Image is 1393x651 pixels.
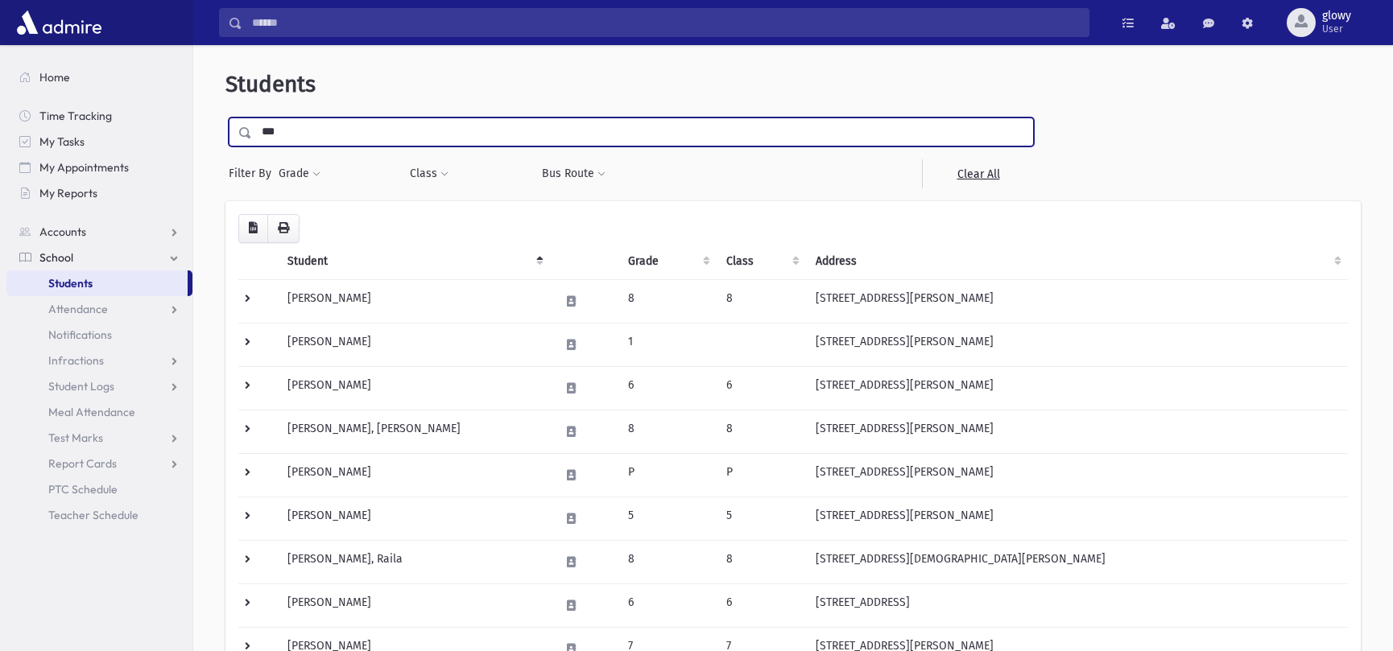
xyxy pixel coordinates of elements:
[48,405,135,419] span: Meal Attendance
[6,476,192,502] a: PTC Schedule
[6,64,192,90] a: Home
[39,134,85,149] span: My Tasks
[278,323,550,366] td: [PERSON_NAME]
[6,245,192,270] a: School
[618,583,717,627] td: 6
[267,214,300,243] button: Print
[6,155,192,180] a: My Appointments
[48,328,112,342] span: Notifications
[39,160,129,175] span: My Appointments
[618,410,717,453] td: 8
[225,71,316,97] span: Students
[717,243,805,280] th: Class: activate to sort column ascending
[1322,23,1351,35] span: User
[6,219,192,245] a: Accounts
[39,70,70,84] span: Home
[6,103,192,129] a: Time Tracking
[278,540,550,583] td: [PERSON_NAME], Raila
[618,279,717,323] td: 8
[13,6,105,39] img: AdmirePro
[6,180,192,206] a: My Reports
[1322,10,1351,23] span: glowy
[6,322,192,348] a: Notifications
[278,496,550,540] td: [PERSON_NAME]
[48,379,114,393] span: Student Logs
[48,456,117,471] span: Report Cards
[242,8,1089,37] input: Search
[278,453,550,496] td: [PERSON_NAME]
[618,496,717,540] td: 5
[806,496,1348,540] td: [STREET_ADDRESS][PERSON_NAME]
[806,366,1348,410] td: [STREET_ADDRESS][PERSON_NAME]
[806,243,1348,280] th: Address: activate to sort column ascending
[238,214,268,243] button: CSV
[806,279,1348,323] td: [STREET_ADDRESS][PERSON_NAME]
[48,353,104,368] span: Infractions
[39,225,86,239] span: Accounts
[278,159,321,188] button: Grade
[39,109,112,123] span: Time Tracking
[229,165,278,182] span: Filter By
[717,453,805,496] td: P
[806,583,1348,627] td: [STREET_ADDRESS]
[717,279,805,323] td: 8
[717,583,805,627] td: 6
[618,323,717,366] td: 1
[48,302,108,316] span: Attendance
[6,348,192,373] a: Infractions
[39,186,97,200] span: My Reports
[6,270,188,296] a: Students
[48,276,93,290] span: Students
[6,451,192,476] a: Report Cards
[618,243,717,280] th: Grade: activate to sort column ascending
[278,366,550,410] td: [PERSON_NAME]
[717,366,805,410] td: 6
[6,502,192,528] a: Teacher Schedule
[278,583,550,627] td: [PERSON_NAME]
[717,496,805,540] td: 5
[806,323,1348,366] td: [STREET_ADDRESS][PERSON_NAME]
[6,399,192,425] a: Meal Attendance
[806,410,1348,453] td: [STREET_ADDRESS][PERSON_NAME]
[717,410,805,453] td: 8
[6,129,192,155] a: My Tasks
[6,373,192,399] a: Student Logs
[618,540,717,583] td: 8
[541,159,606,188] button: Bus Route
[48,482,118,496] span: PTC Schedule
[278,243,550,280] th: Student: activate to sort column descending
[806,453,1348,496] td: [STREET_ADDRESS][PERSON_NAME]
[48,431,103,445] span: Test Marks
[922,159,1034,188] a: Clear All
[409,159,449,188] button: Class
[39,250,73,265] span: School
[278,410,550,453] td: [PERSON_NAME], [PERSON_NAME]
[618,453,717,496] td: P
[717,540,805,583] td: 8
[806,540,1348,583] td: [STREET_ADDRESS][DEMOGRAPHIC_DATA][PERSON_NAME]
[278,279,550,323] td: [PERSON_NAME]
[6,296,192,322] a: Attendance
[6,425,192,451] a: Test Marks
[618,366,717,410] td: 6
[48,508,138,522] span: Teacher Schedule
